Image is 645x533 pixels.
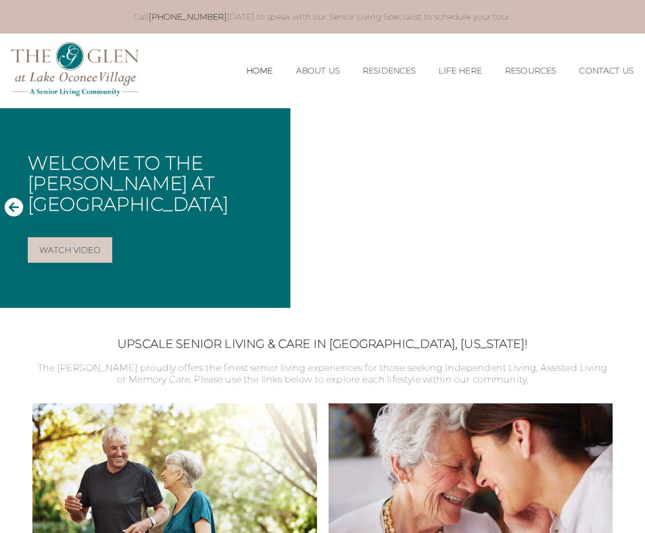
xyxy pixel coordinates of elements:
iframe: Embedded Vimeo Video [290,108,645,308]
button: Next Slide [622,197,640,219]
a: Contact Us [579,66,633,76]
a: Residences [363,66,416,76]
p: The [PERSON_NAME] proudly offers the finest senior living experiences for those seeking Independe... [32,362,613,387]
a: Resources [505,66,556,76]
a: Life Here [438,66,481,76]
img: The Glen Lake Oconee Home [12,42,139,96]
h1: Welcome to The [PERSON_NAME] at [GEOGRAPHIC_DATA] [28,153,281,214]
a: [PHONE_NUMBER] [149,12,226,22]
a: Home [246,66,273,76]
a: Watch Video [28,237,112,263]
h2: Upscale Senior Living & Care in [GEOGRAPHIC_DATA], [US_STATE]! [32,337,613,351]
p: Call [DATE] to speak with our Senior Living Specialist to schedule your tour. [44,12,602,22]
a: About Us [296,66,340,76]
button: Previous Slide [5,197,23,219]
